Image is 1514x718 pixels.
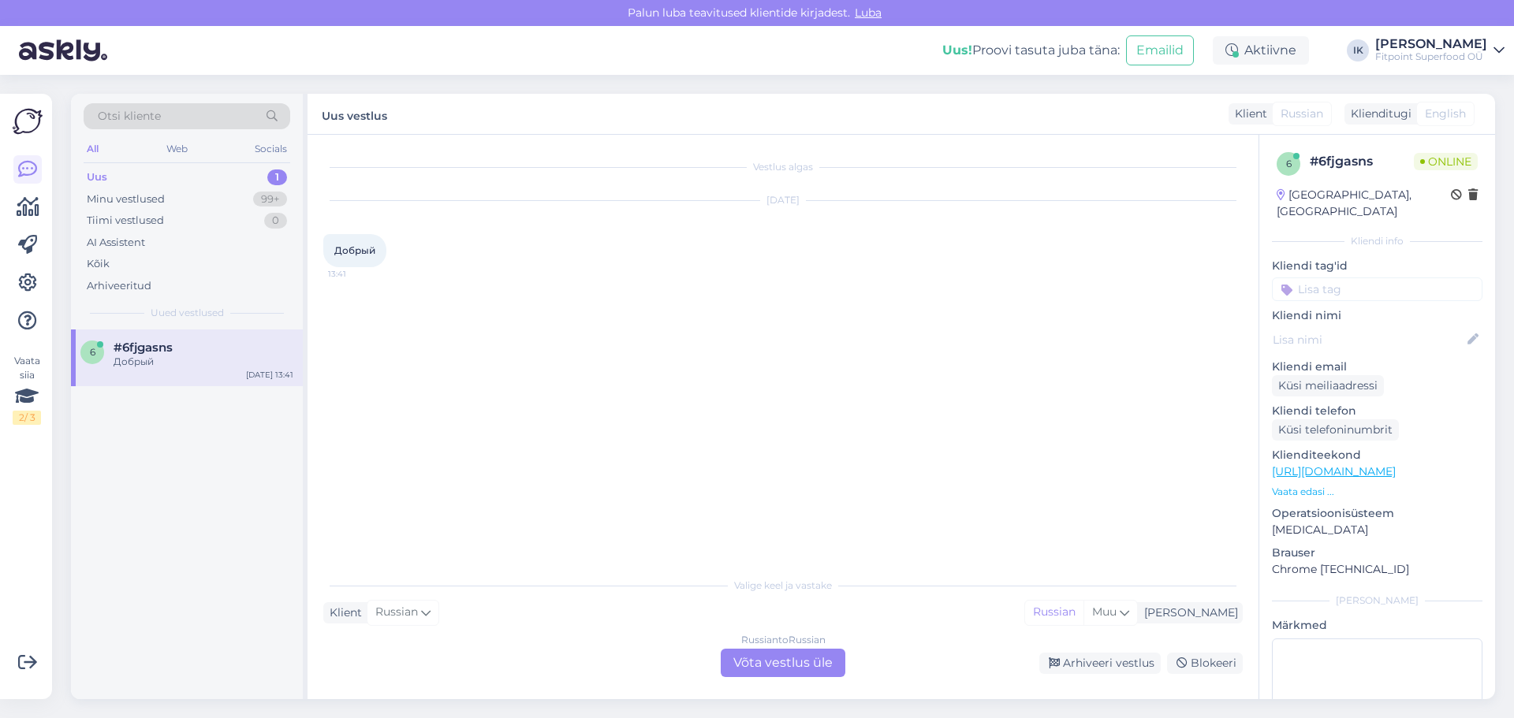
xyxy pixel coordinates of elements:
b: Uus! [942,43,972,58]
p: Vaata edasi ... [1272,485,1482,499]
p: Märkmed [1272,617,1482,634]
div: [PERSON_NAME] [1375,38,1487,50]
div: [GEOGRAPHIC_DATA], [GEOGRAPHIC_DATA] [1277,187,1451,220]
span: Russian [375,604,418,621]
a: [URL][DOMAIN_NAME] [1272,464,1396,478]
div: Aktiivne [1213,36,1309,65]
span: 6 [90,346,95,358]
p: Operatsioonisüsteem [1272,505,1482,522]
p: Klienditeekond [1272,447,1482,463]
div: 99+ [253,192,287,207]
div: 0 [264,213,287,229]
div: Добрый [114,355,293,369]
div: Arhiveeritud [87,278,151,294]
div: Vaata siia [13,354,41,425]
div: 1 [267,169,287,185]
div: Web [163,139,191,159]
div: [PERSON_NAME] [1138,605,1238,621]
div: # 6fjgasns [1310,152,1414,171]
div: Fitpoint Superfood OÜ [1375,50,1487,63]
span: Добрый [334,244,375,256]
input: Lisa tag [1272,277,1482,301]
div: Minu vestlused [87,192,165,207]
span: Otsi kliente [98,108,161,125]
div: Klienditugi [1344,106,1411,122]
span: #6fjgasns [114,340,173,355]
div: Klient [323,605,362,621]
div: Küsi meiliaadressi [1272,375,1384,396]
div: Blokeeri [1167,653,1243,674]
input: Lisa nimi [1273,331,1464,348]
div: IK [1347,39,1369,61]
span: 13:41 [328,268,387,280]
span: Muu [1092,605,1117,619]
div: 2 / 3 [13,411,41,425]
span: Uued vestlused [151,306,224,320]
div: Valige keel ja vastake [323,578,1243,593]
a: [PERSON_NAME]Fitpoint Superfood OÜ [1375,38,1505,63]
div: All [84,139,102,159]
div: [PERSON_NAME] [1272,593,1482,608]
div: Proovi tasuta juba täna: [942,41,1120,60]
div: Kõik [87,256,110,272]
div: Uus [87,169,107,185]
span: Luba [850,6,886,20]
label: Uus vestlus [322,103,387,125]
p: Chrome [TECHNICAL_ID] [1272,561,1482,578]
div: Klient [1229,106,1267,122]
div: Russian to Russian [741,633,826,647]
div: Socials [252,139,290,159]
button: Emailid [1126,35,1194,65]
div: Kliendi info [1272,234,1482,248]
div: Tiimi vestlused [87,213,164,229]
span: English [1425,106,1466,122]
img: Askly Logo [13,106,43,136]
div: Russian [1025,601,1083,624]
div: Küsi telefoninumbrit [1272,419,1399,441]
p: Kliendi email [1272,359,1482,375]
p: Kliendi tag'id [1272,258,1482,274]
p: Brauser [1272,545,1482,561]
div: Võta vestlus üle [721,649,845,677]
div: Arhiveeri vestlus [1039,653,1161,674]
div: Vestlus algas [323,160,1243,174]
p: [MEDICAL_DATA] [1272,522,1482,538]
p: Kliendi nimi [1272,307,1482,324]
span: 6 [1286,158,1292,169]
div: AI Assistent [87,235,145,251]
span: Online [1414,153,1478,170]
p: Kliendi telefon [1272,403,1482,419]
div: [DATE] [323,193,1243,207]
div: [DATE] 13:41 [246,369,293,381]
span: Russian [1281,106,1323,122]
